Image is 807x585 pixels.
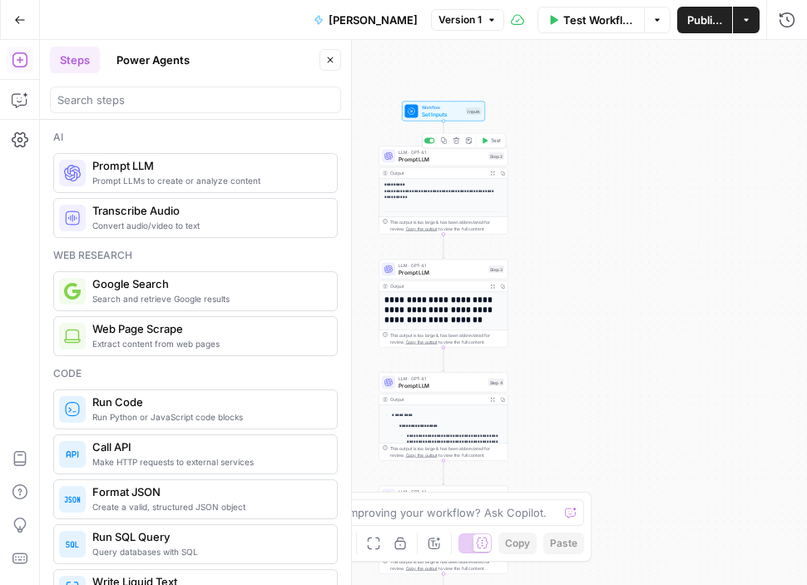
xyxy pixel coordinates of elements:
g: Edge from step_4 to step_5 [443,461,445,485]
span: LLM · GPT-4.1 [399,149,485,156]
span: LLM · GPT-4.1 [399,488,485,495]
button: Publish [677,7,732,33]
div: This output is too large & has been abbreviated for review. to view the full content. [390,445,504,459]
button: Test Workflow [537,7,644,33]
div: Output [390,396,485,403]
span: Copy [505,536,530,551]
span: Copy the output [406,566,438,571]
div: Inputs [466,107,482,115]
input: Search steps [57,92,334,108]
span: Google Search [92,275,324,292]
span: Create a valid, structured JSON object [92,500,324,513]
span: Workflow [422,104,463,111]
button: Steps [50,47,100,73]
span: Copy the output [406,226,438,231]
div: Ai [53,130,338,145]
span: Run SQL Query [92,528,324,545]
span: Query databases with SQL [92,545,324,558]
button: [PERSON_NAME] [304,7,428,33]
span: Search and retrieve Google results [92,292,324,305]
span: Paste [550,536,577,551]
span: Copy the output [406,340,438,345]
span: Prompt LLM [399,155,485,163]
span: Version 1 [438,12,482,27]
div: Output [390,283,485,290]
span: Prompt LLM [399,268,485,276]
div: Web research [53,248,338,263]
span: Make HTTP requests to external services [92,455,324,468]
div: This output is too large & has been abbreviated for review. to view the full content. [390,219,504,232]
span: Prompt LLM [92,157,324,174]
span: Transcribe Audio [92,202,324,219]
span: Set Inputs [422,110,463,118]
g: Edge from step_2 to step_3 [443,235,445,259]
button: Copy [498,533,537,554]
div: This output is too large & has been abbreviated for review. to view the full content. [390,332,504,345]
span: Prompt LLMs to create or analyze content [92,174,324,187]
span: Copy the output [406,453,438,458]
button: Paste [543,533,584,554]
span: Format JSON [92,483,324,500]
div: Step 3 [488,265,504,273]
div: WorkflowSet InputsInputs [379,102,508,121]
span: LLM · GPT-4.1 [399,375,485,382]
span: Run Python or JavaScript code blocks [92,410,324,424]
span: Publish [687,12,722,28]
span: Web Page Scrape [92,320,324,337]
span: LLM · GPT-4.1 [399,262,485,269]
div: Step 4 [488,379,505,386]
button: Power Agents [106,47,200,73]
g: Edge from step_3 to step_4 [443,348,445,372]
div: Code [53,366,338,381]
span: Call API [92,439,324,455]
div: Step 2 [488,152,504,160]
span: Extract content from web pages [92,337,324,350]
button: Version 1 [431,9,504,31]
span: [PERSON_NAME] [329,12,418,28]
span: Prompt LLM [399,381,485,389]
div: This output is too large & has been abbreviated for review. to view the full content. [390,558,504,572]
span: Test Workflow [563,12,634,28]
g: Edge from start to step_2 [443,121,445,146]
span: Run Code [92,394,324,410]
span: Convert audio/video to text [92,219,324,232]
div: Output [390,170,485,176]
